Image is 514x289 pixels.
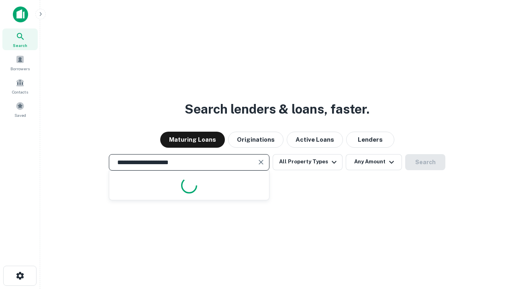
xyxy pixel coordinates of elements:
[2,98,38,120] a: Saved
[346,154,402,170] button: Any Amount
[13,6,28,22] img: capitalize-icon.png
[2,28,38,50] a: Search
[160,132,225,148] button: Maturing Loans
[346,132,394,148] button: Lenders
[14,112,26,118] span: Saved
[2,75,38,97] a: Contacts
[13,42,27,49] span: Search
[12,89,28,95] span: Contacts
[185,100,369,119] h3: Search lenders & loans, faster.
[255,157,267,168] button: Clear
[10,65,30,72] span: Borrowers
[474,225,514,263] iframe: Chat Widget
[228,132,284,148] button: Originations
[2,52,38,73] a: Borrowers
[287,132,343,148] button: Active Loans
[273,154,343,170] button: All Property Types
